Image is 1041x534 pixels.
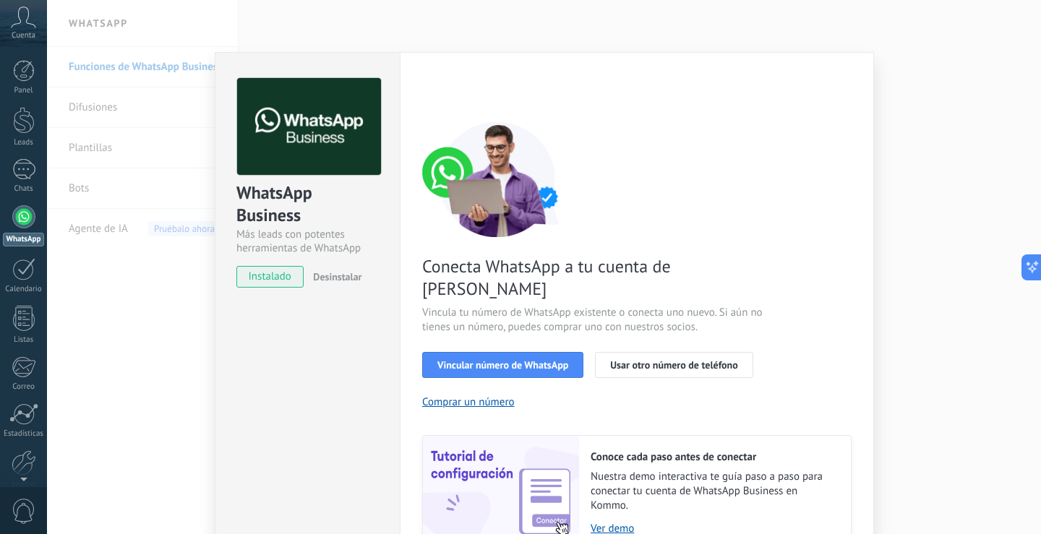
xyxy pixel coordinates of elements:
div: Leads [3,138,45,147]
span: instalado [237,266,303,288]
span: Desinstalar [313,270,361,283]
span: Nuestra demo interactiva te guía paso a paso para conectar tu cuenta de WhatsApp Business en Kommo. [591,470,836,513]
span: Conecta WhatsApp a tu cuenta de [PERSON_NAME] [422,255,766,300]
button: Usar otro número de teléfono [595,352,753,378]
div: Correo [3,382,45,392]
div: Panel [3,86,45,95]
div: WhatsApp Business [236,181,379,228]
div: WhatsApp [3,233,44,246]
span: Usar otro número de teléfono [610,360,737,370]
button: Vincular número de WhatsApp [422,352,583,378]
span: Cuenta [12,31,35,40]
div: Más leads con potentes herramientas de WhatsApp [236,228,379,255]
span: Vincula tu número de WhatsApp existente o conecta uno nuevo. Si aún no tienes un número, puedes c... [422,306,766,335]
img: connect number [422,121,574,237]
div: Calendario [3,285,45,294]
div: Estadísticas [3,429,45,439]
div: Chats [3,184,45,194]
span: Vincular número de WhatsApp [437,360,568,370]
img: logo_main.png [237,78,381,176]
button: Comprar un número [422,395,515,409]
button: Desinstalar [307,266,361,288]
div: Listas [3,335,45,345]
h2: Conoce cada paso antes de conectar [591,450,836,464]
